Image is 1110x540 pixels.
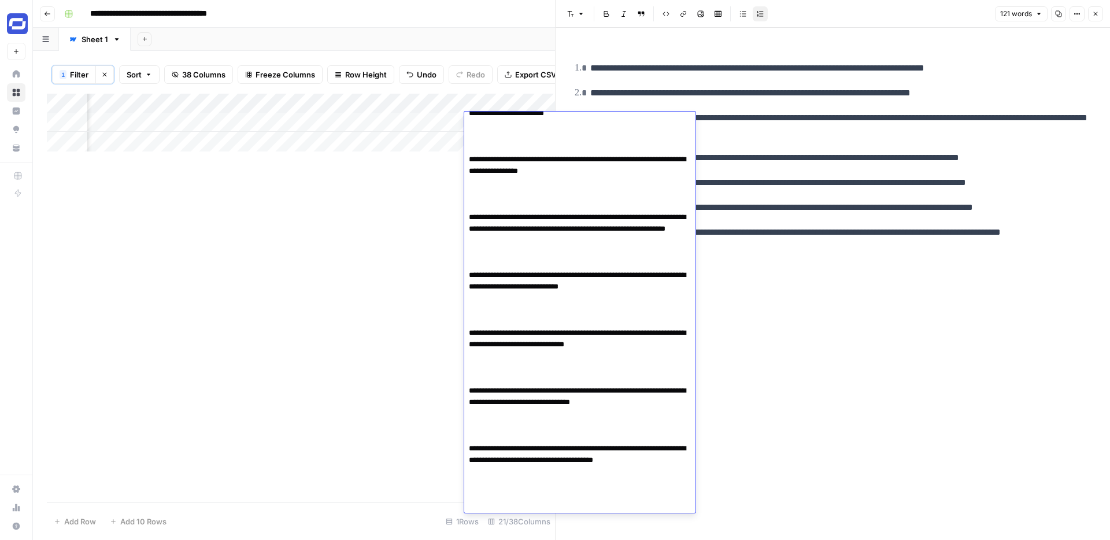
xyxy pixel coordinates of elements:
[441,512,483,531] div: 1 Rows
[7,480,25,498] a: Settings
[61,70,65,79] span: 1
[119,65,160,84] button: Sort
[7,120,25,139] a: Opportunities
[238,65,323,84] button: Freeze Columns
[47,512,103,531] button: Add Row
[417,69,436,80] span: Undo
[1000,9,1032,19] span: 121 words
[7,65,25,83] a: Home
[515,69,556,80] span: Export CSV
[467,69,485,80] span: Redo
[7,498,25,517] a: Usage
[60,70,66,79] div: 1
[7,13,28,34] img: Synthesia Logo
[64,516,96,527] span: Add Row
[449,65,493,84] button: Redo
[497,65,564,84] button: Export CSV
[7,517,25,535] button: Help + Support
[995,6,1048,21] button: 121 words
[120,516,166,527] span: Add 10 Rows
[103,512,173,531] button: Add 10 Rows
[256,69,315,80] span: Freeze Columns
[7,139,25,157] a: Your Data
[59,28,131,51] a: Sheet 1
[327,65,394,84] button: Row Height
[399,65,444,84] button: Undo
[345,69,387,80] span: Row Height
[7,83,25,102] a: Browse
[52,65,95,84] button: 1Filter
[182,69,225,80] span: 38 Columns
[7,102,25,120] a: Insights
[82,34,108,45] div: Sheet 1
[164,65,233,84] button: 38 Columns
[70,69,88,80] span: Filter
[127,69,142,80] span: Sort
[7,9,25,38] button: Workspace: Synthesia
[483,512,555,531] div: 21/38 Columns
